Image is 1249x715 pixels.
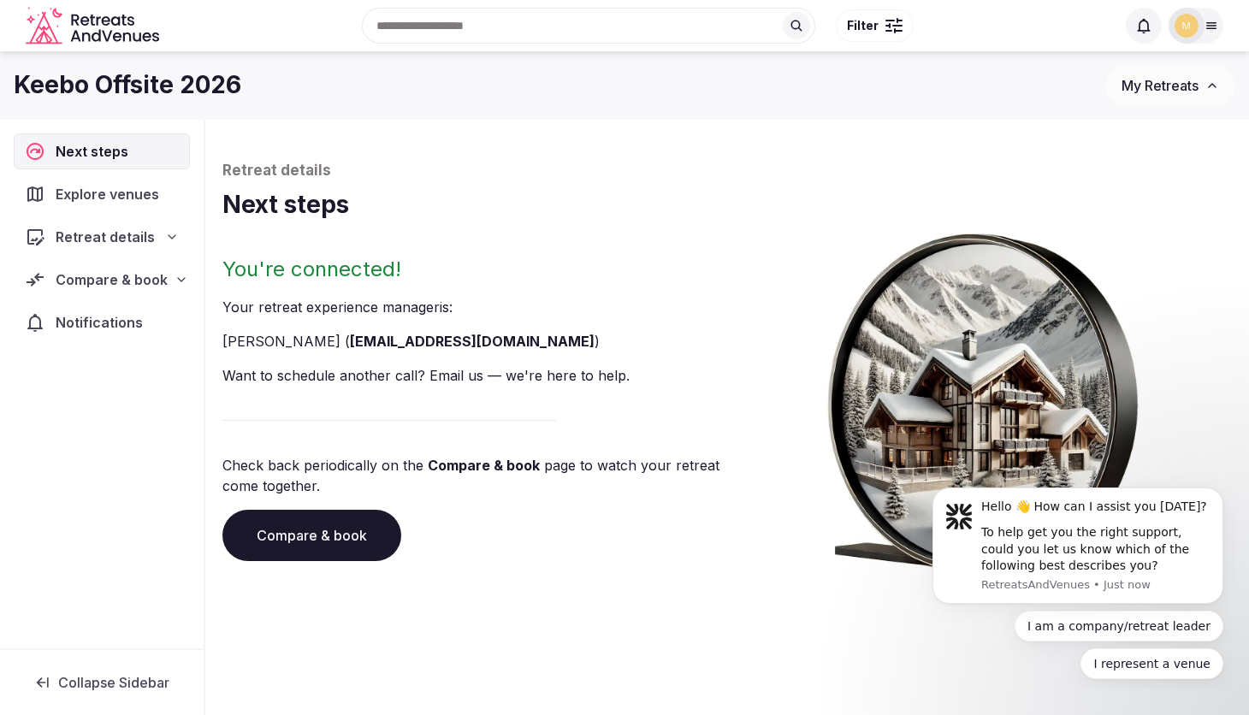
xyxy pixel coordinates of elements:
img: meredith-8861 [1175,14,1199,38]
svg: Retreats and Venues company logo [26,7,163,45]
span: Notifications [56,312,150,333]
span: Compare & book [56,269,168,290]
button: Collapse Sidebar [14,664,190,701]
button: My Retreats [1105,64,1235,107]
li: [PERSON_NAME] ( ) [222,331,720,352]
h1: Keebo Offsite 2026 [14,68,241,102]
h2: You're connected! [222,256,720,283]
p: Your retreat experience manager is : [222,297,720,317]
p: Retreat details [222,161,1232,181]
span: Collapse Sidebar [58,674,169,691]
span: Next steps [56,141,135,162]
p: Check back periodically on the page to watch your retreat come together. [222,455,720,496]
span: Filter [847,17,879,34]
a: Visit the homepage [26,7,163,45]
span: Explore venues [56,184,166,204]
a: Explore venues [14,176,190,212]
a: Next steps [14,133,190,169]
a: Compare & book [428,457,540,474]
a: Notifications [14,304,190,340]
span: My Retreats [1122,77,1199,94]
a: [EMAIL_ADDRESS][DOMAIN_NAME] [350,333,595,350]
a: Compare & book [222,510,401,561]
span: Retreat details [56,227,155,247]
img: Winter chalet retreat in picture frame [802,222,1163,584]
h1: Next steps [222,188,1232,222]
p: Want to schedule another call? Email us — we're here to help. [222,365,720,386]
button: Filter [836,9,914,42]
iframe: Intercom notifications message [907,472,1249,689]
